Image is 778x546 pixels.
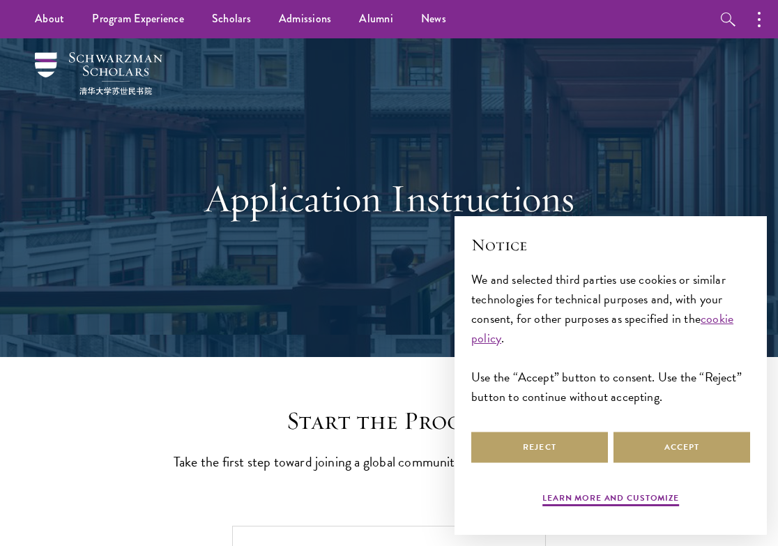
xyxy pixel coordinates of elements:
button: Reject [471,432,608,463]
h2: Notice [471,233,750,257]
button: Accept [613,432,750,463]
button: Learn more and customize [542,492,679,508]
a: cookie policy [471,309,733,347]
img: Schwarzman Scholars [35,52,162,95]
h1: Application Instructions [148,174,630,222]
h2: Start the Process [173,406,605,436]
div: We and selected third parties use cookies or similar technologies for technical purposes and, wit... [471,270,750,407]
p: Take the first step toward joining a global community that will shape the future. [173,450,605,473]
